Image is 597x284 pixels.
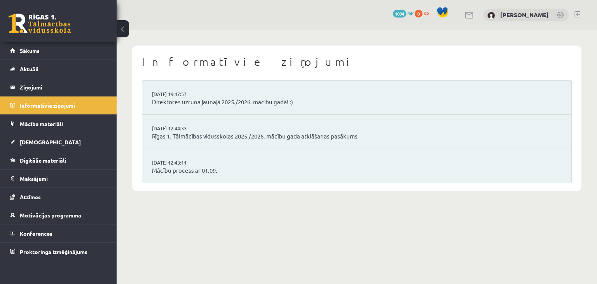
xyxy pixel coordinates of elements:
[152,98,562,107] a: Direktores uzruna jaunajā 2025./2026. mācību gadā! :)
[20,96,107,114] legend: Informatīvie ziņojumi
[10,60,107,78] a: Aktuāli
[152,90,210,98] a: [DATE] 19:47:57
[20,47,40,54] span: Sākums
[10,188,107,206] a: Atzīmes
[424,10,429,16] span: xp
[20,248,87,255] span: Proktoringa izmēģinājums
[415,10,422,18] span: 0
[20,157,66,164] span: Digitālie materiāli
[10,151,107,169] a: Digitālie materiāli
[142,55,572,68] h1: Informatīvie ziņojumi
[500,11,549,19] a: [PERSON_NAME]
[10,115,107,133] a: Mācību materiāli
[20,230,52,237] span: Konferences
[10,206,107,224] a: Motivācijas programma
[10,133,107,151] a: [DEMOGRAPHIC_DATA]
[20,170,107,188] legend: Maksājumi
[152,124,210,132] a: [DATE] 12:44:33
[152,132,562,141] a: Rīgas 1. Tālmācības vidusskolas 2025./2026. mācību gada atklāšanas pasākums
[9,14,71,33] a: Rīgas 1. Tālmācības vidusskola
[152,166,562,175] a: Mācību process ar 01.09.
[393,10,414,16] a: 1094 mP
[20,193,41,200] span: Atzīmes
[393,10,406,18] span: 1094
[415,10,433,16] a: 0 xp
[20,120,63,127] span: Mācību materiāli
[487,12,495,19] img: Elders Bogdāns
[407,10,414,16] span: mP
[20,212,81,219] span: Motivācijas programma
[10,170,107,188] a: Maksājumi
[20,78,107,96] legend: Ziņojumi
[10,243,107,261] a: Proktoringa izmēģinājums
[10,224,107,242] a: Konferences
[10,96,107,114] a: Informatīvie ziņojumi
[20,138,81,146] span: [DEMOGRAPHIC_DATA]
[10,78,107,96] a: Ziņojumi
[10,42,107,60] a: Sākums
[20,65,38,72] span: Aktuāli
[152,159,210,167] a: [DATE] 12:43:11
